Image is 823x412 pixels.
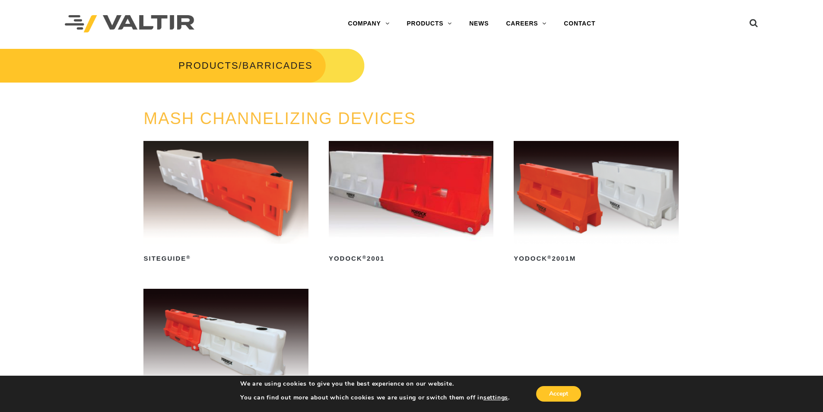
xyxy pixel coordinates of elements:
[178,60,238,71] a: PRODUCTS
[65,15,194,33] img: Valtir
[514,252,678,265] h2: Yodock 2001M
[242,60,313,71] span: BARRICADES
[329,141,493,265] a: Yodock®2001
[339,15,398,32] a: COMPANY
[143,252,308,265] h2: SiteGuide
[514,141,678,265] a: Yodock®2001M
[398,15,461,32] a: PRODUCTS
[329,141,493,244] img: Yodock 2001 Water Filled Barrier and Barricade
[240,394,510,402] p: You can find out more about which cookies we are using or switch them off in .
[555,15,604,32] a: CONTACT
[547,255,552,260] sup: ®
[143,141,308,265] a: SiteGuide®
[362,255,367,260] sup: ®
[143,109,416,128] a: MASH CHANNELIZING DEVICES
[536,386,581,402] button: Accept
[240,380,510,388] p: We are using cookies to give you the best experience on our website.
[186,255,191,260] sup: ®
[497,15,555,32] a: CAREERS
[483,394,508,402] button: settings
[329,252,493,265] h2: Yodock 2001
[461,15,497,32] a: NEWS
